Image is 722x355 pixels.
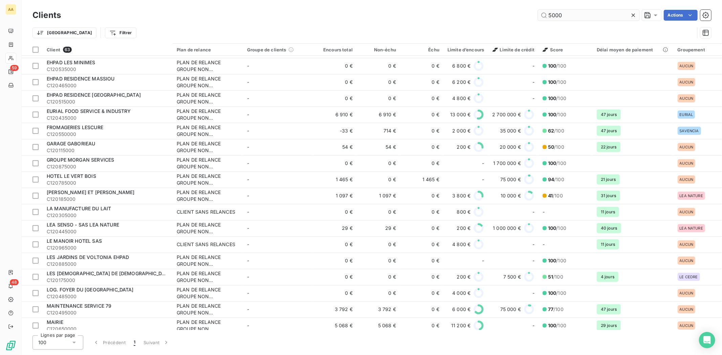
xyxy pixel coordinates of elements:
span: - [247,290,249,296]
span: 11 jours [597,207,619,217]
span: 100 [38,339,46,346]
span: LA MANUFACTURE DU LAIT [47,206,111,211]
span: - [247,323,249,328]
button: Actions [664,10,698,21]
span: 63 [63,47,72,53]
span: GARAGE GABORIEAU [47,141,95,146]
td: 1 097 € [313,188,357,204]
td: 0 € [400,188,443,204]
span: 200 € [457,144,471,150]
span: 94 [548,176,554,182]
span: 100 [548,160,556,166]
span: 4 800 € [452,95,471,102]
span: 62 [548,128,554,134]
span: 100 [548,95,556,101]
span: AUCUN [680,161,694,165]
td: 714 € [357,123,400,139]
span: - [482,160,484,167]
span: AUCUN [680,324,694,328]
span: 21 jours [597,174,620,185]
span: /100 [548,192,563,199]
span: HOTEL LE VERT BOIS [47,173,96,179]
span: AUCUN [680,210,694,214]
button: [GEOGRAPHIC_DATA] [32,27,96,38]
td: 0 € [400,139,443,155]
div: Délai moyen de paiement [597,47,669,52]
span: AUCUN [680,80,694,84]
span: C120535000 [47,66,169,73]
td: 0 € [313,74,357,90]
span: 20 000 € [500,144,521,150]
span: 100 [548,258,556,263]
span: C120485000 [47,293,169,300]
td: 0 € [400,58,443,74]
td: 0 € [313,253,357,269]
div: PLAN DE RELANCE GROUPE NON AUTOMATIQUE [177,189,239,203]
td: 0 € [357,171,400,188]
span: Limite de crédit [493,47,534,52]
span: Score [543,47,563,52]
td: 0 € [313,58,357,74]
td: 3 792 € [313,301,357,317]
span: - [247,258,249,263]
span: 800 € [457,209,471,215]
span: 77 [548,306,553,312]
div: AA [5,4,16,15]
span: AUCUN [680,177,694,182]
span: 100 [548,290,556,296]
div: PLAN DE RELANCE GROUPE NON AUTOMATIQUE [177,157,239,170]
span: Client [47,47,60,52]
span: C120515000 [47,98,169,105]
td: 0 € [400,220,443,236]
span: C120885000 [47,261,169,267]
td: 6 910 € [357,106,400,123]
td: 0 € [357,285,400,301]
span: - [247,144,249,150]
span: /100 [548,322,566,329]
span: C120115000 [47,147,169,154]
input: Rechercher [538,10,639,21]
span: 75 000 € [500,176,521,183]
span: C120445000 [47,228,169,235]
span: AUCUN [680,307,694,311]
div: PLAN DE RELANCE GROUPE NON AUTOMATIQUE [177,286,239,300]
span: C120435000 [47,115,169,121]
span: /100 [548,290,566,297]
div: CLIENT SANS RELANCES [177,241,235,248]
td: 0 € [357,269,400,285]
span: C120785000 [47,180,169,186]
div: Limite d’encours [447,47,484,52]
button: Précédent [89,335,130,350]
span: /100 [548,160,566,167]
span: 6 200 € [452,79,471,86]
td: 54 € [313,139,357,155]
span: 4 jours [597,272,618,282]
div: Plan de relance [177,47,239,52]
div: CLIENT SANS RELANCES [177,209,235,215]
div: PLAN DE RELANCE GROUPE NON AUTOMATIQUE [177,270,239,284]
span: 4 000 € [452,290,471,297]
span: 1 000 000 € [493,225,521,232]
td: 0 € [313,90,357,106]
span: - [532,241,534,248]
span: - [247,176,249,182]
td: 0 € [313,204,357,220]
div: Non-échu [361,47,396,52]
span: - [532,290,534,297]
span: 10 000 € [501,192,521,199]
td: 0 € [357,236,400,253]
span: 4 800 € [452,241,471,248]
td: 3 792 € [357,301,400,317]
span: LE MANOIR HOTEL SAS [47,238,102,244]
span: 200 € [457,274,471,280]
td: 6 910 € [313,106,357,123]
span: 1 700 000 € [493,160,521,167]
span: /100 [548,257,566,264]
div: Échu [404,47,439,52]
td: 0 € [313,236,357,253]
td: 54 € [357,139,400,155]
span: - [247,79,249,85]
span: C120965000 [47,244,169,251]
button: Filtrer [105,27,136,38]
span: - [247,209,249,215]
